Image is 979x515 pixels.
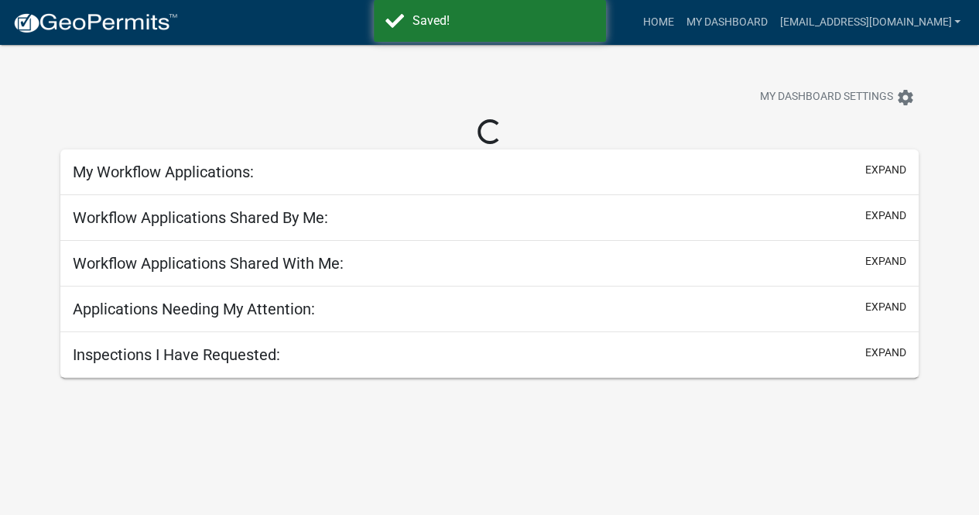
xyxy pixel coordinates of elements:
[73,345,280,364] h5: Inspections I Have Requested:
[73,208,328,227] h5: Workflow Applications Shared By Me:
[748,82,927,112] button: My Dashboard Settingssettings
[760,88,893,107] span: My Dashboard Settings
[865,299,906,315] button: expand
[412,12,594,30] div: Saved!
[636,8,679,37] a: Home
[865,253,906,270] button: expand
[73,254,344,273] h5: Workflow Applications Shared With Me:
[865,162,906,178] button: expand
[865,345,906,361] button: expand
[773,8,967,37] a: [EMAIL_ADDRESS][DOMAIN_NAME]
[679,8,773,37] a: My Dashboard
[73,163,254,181] h5: My Workflow Applications:
[73,300,315,318] h5: Applications Needing My Attention:
[896,88,915,107] i: settings
[865,208,906,224] button: expand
